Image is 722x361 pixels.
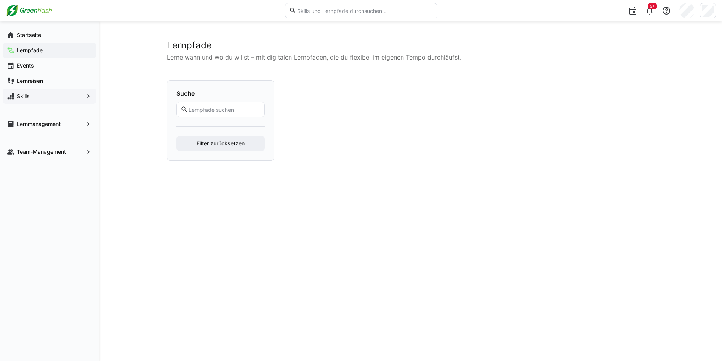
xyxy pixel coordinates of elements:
[167,53,655,62] p: Lerne wann und wo du willst – mit digitalen Lernpfaden, die du flexibel im eigenen Tempo durchläu...
[176,136,265,151] button: Filter zurücksetzen
[195,140,246,147] span: Filter zurücksetzen
[650,4,655,8] span: 9+
[296,7,433,14] input: Skills und Lernpfade durchsuchen…
[176,90,265,97] h4: Suche
[188,106,260,113] input: Lernpfade suchen
[167,40,655,51] h2: Lernpfade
